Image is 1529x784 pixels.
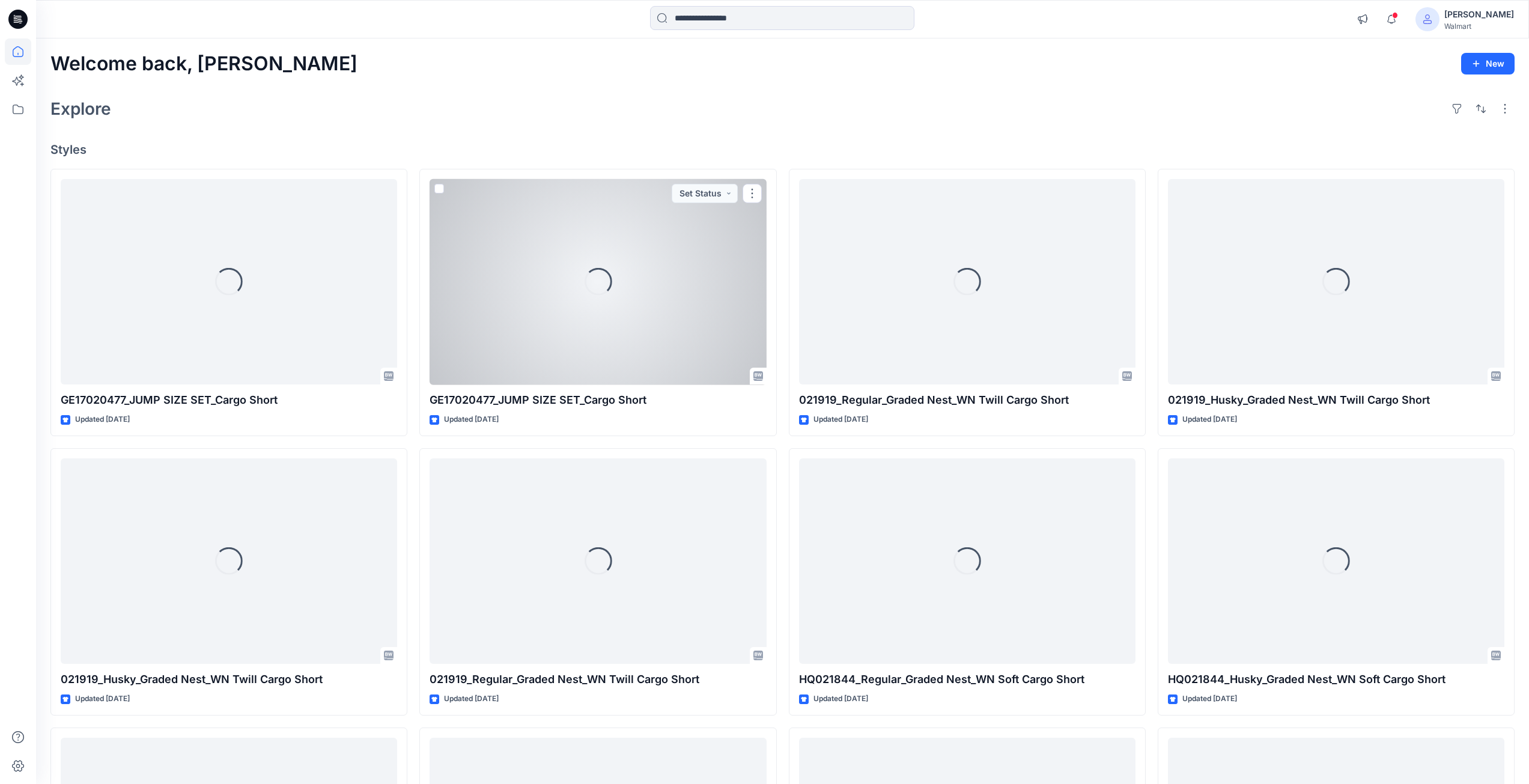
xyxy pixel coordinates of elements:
[1168,671,1504,688] p: HQ021844_Husky_Graded Nest_WN Soft Cargo Short
[50,53,357,75] h2: Welcome back, [PERSON_NAME]
[1168,392,1504,409] p: 021919_Husky_Graded Nest_WN Twill Cargo Short
[799,671,1135,688] p: HQ021844_Regular_Graded Nest_WN Soft Cargo Short
[430,671,766,688] p: 021919_Regular_Graded Nest_WN Twill Cargo Short
[1444,22,1514,31] div: Walmart
[1461,53,1515,74] button: New
[444,693,499,705] p: Updated [DATE]
[430,392,766,409] p: GE17020477_JUMP SIZE SET_Cargo Short
[50,99,111,118] h2: Explore
[61,671,397,688] p: 021919_Husky_Graded Nest_WN Twill Cargo Short
[50,142,1515,157] h4: Styles
[813,693,868,705] p: Updated [DATE]
[61,392,397,409] p: GE17020477_JUMP SIZE SET_Cargo Short
[75,693,130,705] p: Updated [DATE]
[75,413,130,426] p: Updated [DATE]
[813,413,868,426] p: Updated [DATE]
[799,392,1135,409] p: 021919_Regular_Graded Nest_WN Twill Cargo Short
[1423,14,1432,24] svg: avatar
[1182,413,1237,426] p: Updated [DATE]
[1182,693,1237,705] p: Updated [DATE]
[1444,7,1514,22] div: [PERSON_NAME]
[444,413,499,426] p: Updated [DATE]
